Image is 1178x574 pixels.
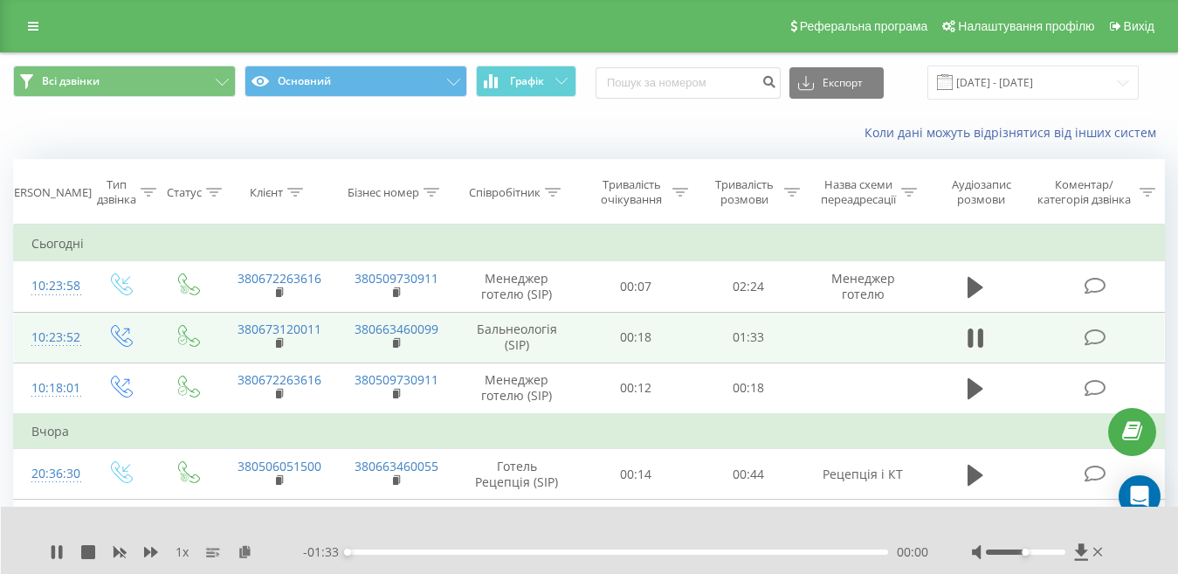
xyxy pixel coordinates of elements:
[596,67,781,99] input: Пошук за номером
[97,177,136,207] div: Тип дзвінка
[789,67,884,99] button: Експорт
[937,177,1025,207] div: Аудіозапис розмови
[31,269,68,303] div: 10:23:58
[580,500,692,550] td: 00:29
[897,543,928,561] span: 00:00
[454,261,580,312] td: Менеджер готелю (SIP)
[31,457,68,491] div: 20:36:30
[14,226,1165,261] td: Сьогодні
[1022,549,1029,556] div: Accessibility label
[692,500,805,550] td: 00:04
[238,321,321,337] a: 380673120011
[580,312,692,363] td: 00:18
[580,449,692,500] td: 00:14
[238,270,321,287] a: 380672263616
[355,458,438,474] a: 380663460055
[454,363,580,414] td: Менеджер готелю (SIP)
[250,185,283,200] div: Клієнт
[804,500,921,550] td: Оздоровчий центр
[596,177,668,207] div: Тривалість очікування
[238,458,321,474] a: 380506051500
[580,363,692,414] td: 00:12
[692,363,805,414] td: 00:18
[865,124,1165,141] a: Коли дані можуть відрізнятися вiд інших систем
[355,270,438,287] a: 380509730911
[238,371,321,388] a: 380672263616
[454,449,580,500] td: Готель Рецепція (SIP)
[454,312,580,363] td: Бальнеологія (SIP)
[13,66,236,97] button: Всі дзвінки
[510,75,544,87] span: Графік
[1124,19,1154,33] span: Вихід
[355,321,438,337] a: 380663460099
[1119,475,1161,517] div: Open Intercom Messenger
[303,543,348,561] span: - 01:33
[42,74,100,88] span: Всі дзвінки
[692,312,805,363] td: 01:33
[708,177,781,207] div: Тривалість розмови
[958,19,1094,33] span: Налаштування профілю
[14,414,1165,449] td: Вчора
[167,185,202,200] div: Статус
[1033,177,1135,207] div: Коментар/категорія дзвінка
[176,543,189,561] span: 1 x
[692,449,805,500] td: 00:44
[800,19,928,33] span: Реферальна програма
[804,261,921,312] td: Менеджер готелю
[469,185,541,200] div: Співробітник
[580,261,692,312] td: 00:07
[348,185,419,200] div: Бізнес номер
[31,321,68,355] div: 10:23:52
[245,66,467,97] button: Основний
[820,177,897,207] div: Назва схеми переадресації
[692,261,805,312] td: 02:24
[804,449,921,500] td: Рецепція і КТ
[3,185,92,200] div: [PERSON_NAME]
[344,549,351,556] div: Accessibility label
[476,66,576,97] button: Графік
[454,500,580,550] td: Готель Рецепція (SIP)
[31,371,68,405] div: 10:18:01
[355,371,438,388] a: 380509730911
